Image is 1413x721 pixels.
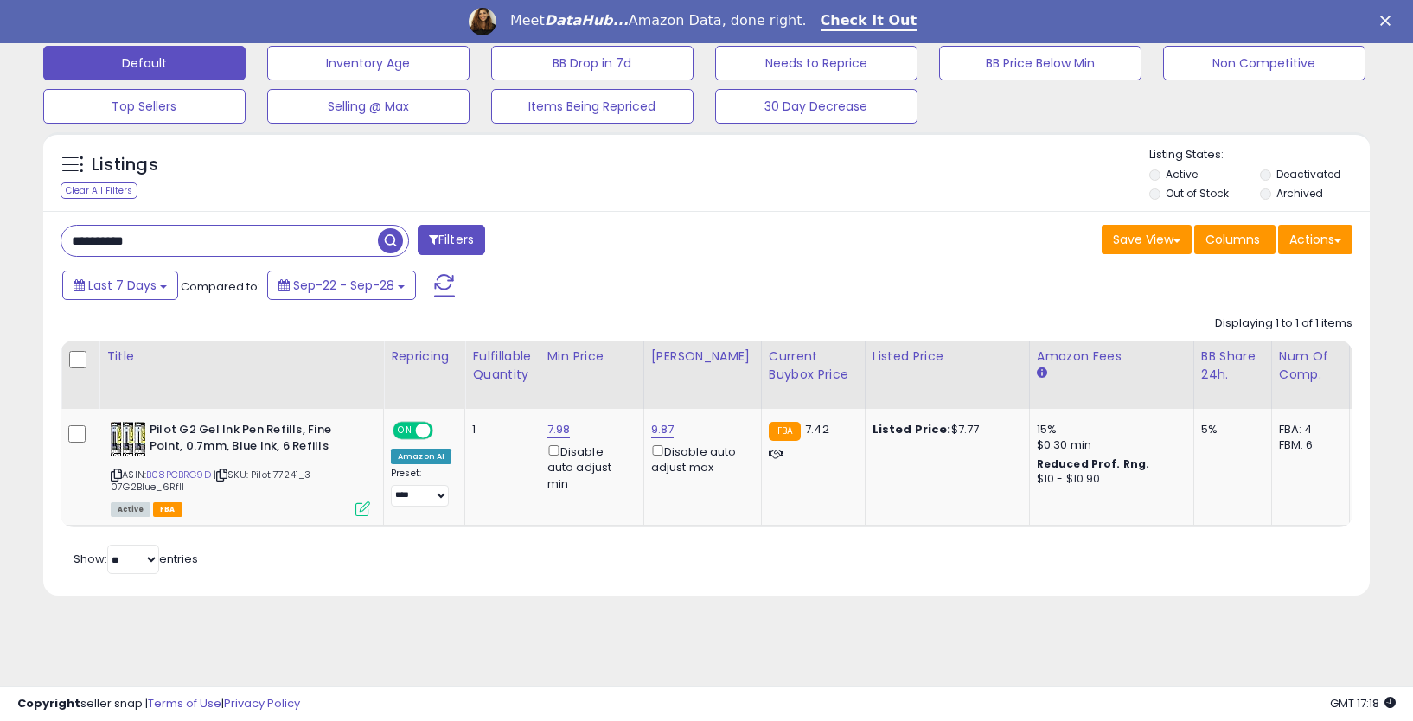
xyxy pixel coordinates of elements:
[431,424,458,438] span: OFF
[1102,225,1192,254] button: Save View
[224,695,300,711] a: Privacy Policy
[821,12,917,31] a: Check It Out
[1149,147,1370,163] p: Listing States:
[1279,422,1336,437] div: FBA: 4
[469,8,496,35] img: Profile image for Georgie
[267,46,470,80] button: Inventory Age
[651,348,754,366] div: [PERSON_NAME]
[769,348,858,384] div: Current Buybox Price
[1163,46,1365,80] button: Non Competitive
[1215,316,1352,332] div: Displaying 1 to 1 of 1 items
[150,422,360,458] b: Pilot G2 Gel Ink Pen Refills, Fine Point, 0.7mm, Blue Ink, 6 Refills
[153,502,182,517] span: FBA
[1037,437,1180,453] div: $0.30 min
[267,271,416,300] button: Sep-22 - Sep-28
[715,89,917,124] button: 30 Day Decrease
[1166,167,1198,182] label: Active
[111,502,150,517] span: All listings currently available for purchase on Amazon
[1278,225,1352,254] button: Actions
[547,348,636,366] div: Min Price
[267,89,470,124] button: Selling @ Max
[939,46,1141,80] button: BB Price Below Min
[715,46,917,80] button: Needs to Reprice
[92,153,158,177] h5: Listings
[61,182,137,199] div: Clear All Filters
[391,348,457,366] div: Repricing
[293,277,394,294] span: Sep-22 - Sep-28
[1201,422,1258,437] div: 5%
[181,278,260,295] span: Compared to:
[651,421,675,438] a: 9.87
[769,422,801,441] small: FBA
[1380,16,1397,26] div: Close
[1279,348,1342,384] div: Num of Comp.
[111,422,145,456] img: 51rEiGDD3mL._SL40_.jpg
[1194,225,1276,254] button: Columns
[472,348,532,384] div: Fulfillable Quantity
[74,551,198,567] span: Show: entries
[146,468,211,482] a: B08PCBRG9D
[394,424,416,438] span: ON
[148,695,221,711] a: Terms of Use
[472,422,526,437] div: 1
[1037,422,1180,437] div: 15%
[873,422,1016,437] div: $7.77
[547,421,571,438] a: 7.98
[391,468,451,507] div: Preset:
[1037,472,1180,487] div: $10 - $10.90
[17,695,80,711] strong: Copyright
[1330,695,1396,711] span: 2025-10-6 17:18 GMT
[1276,186,1323,201] label: Archived
[62,271,178,300] button: Last 7 Days
[805,421,829,437] span: 7.42
[1037,456,1150,471] b: Reduced Prof. Rng.
[873,348,1022,366] div: Listed Price
[491,46,694,80] button: BB Drop in 7d
[1205,231,1260,248] span: Columns
[1166,186,1229,201] label: Out of Stock
[873,421,951,437] b: Listed Price:
[391,449,451,464] div: Amazon AI
[1037,348,1186,366] div: Amazon Fees
[545,12,629,29] i: DataHub...
[1201,348,1264,384] div: BB Share 24h.
[88,277,157,294] span: Last 7 Days
[111,468,310,494] span: | SKU: Pilot 77241_3 07G2Blue_6Rfll
[1279,437,1336,453] div: FBM: 6
[418,225,485,255] button: Filters
[510,12,807,29] div: Meet Amazon Data, done right.
[111,422,370,514] div: ASIN:
[1037,366,1047,381] small: Amazon Fees.
[547,442,630,492] div: Disable auto adjust min
[17,696,300,712] div: seller snap | |
[43,46,246,80] button: Default
[1276,167,1341,182] label: Deactivated
[651,442,748,475] div: Disable auto adjust max
[491,89,694,124] button: Items Being Repriced
[43,89,246,124] button: Top Sellers
[106,348,376,366] div: Title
